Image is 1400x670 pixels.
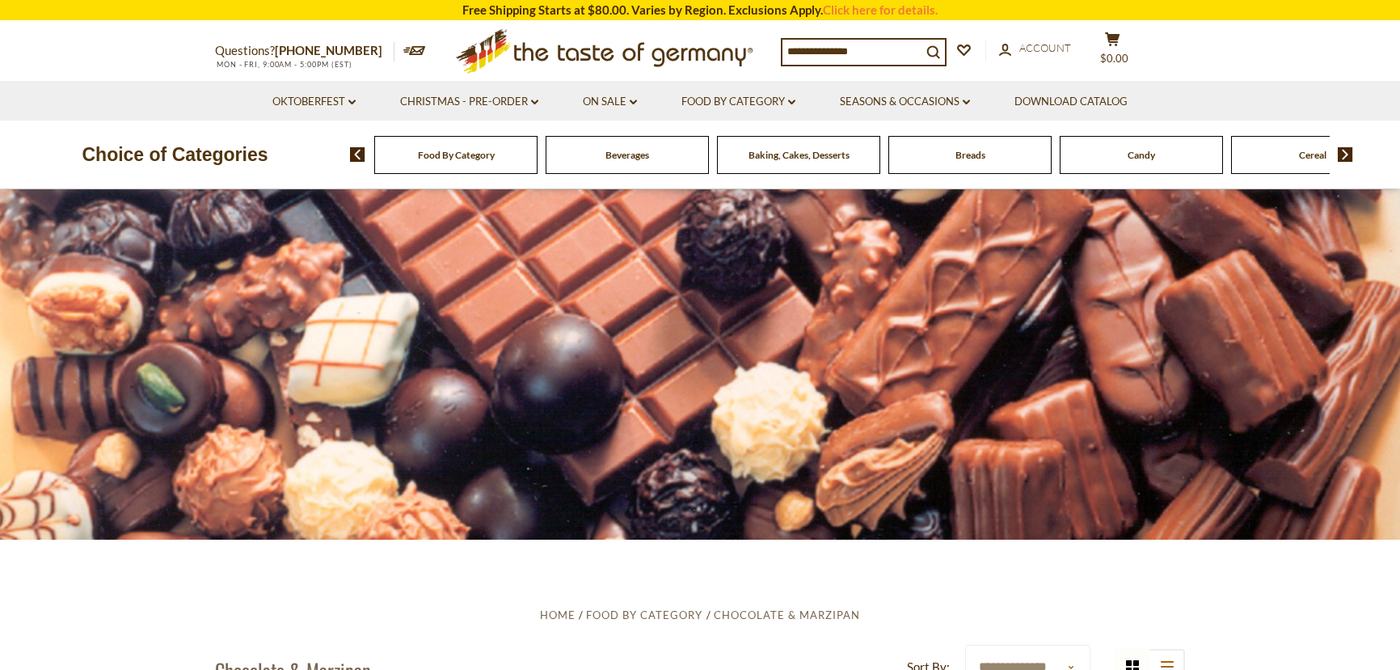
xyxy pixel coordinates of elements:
[605,149,649,161] a: Beverages
[748,149,850,161] a: Baking, Cakes, Desserts
[1128,149,1155,161] a: Candy
[1014,93,1128,111] a: Download Catalog
[840,93,970,111] a: Seasons & Occasions
[1338,147,1353,162] img: next arrow
[1019,41,1071,54] span: Account
[714,609,860,621] a: Chocolate & Marzipan
[1088,32,1136,72] button: $0.00
[215,40,394,61] p: Questions?
[1100,52,1128,65] span: $0.00
[586,609,702,621] a: Food By Category
[823,2,938,17] a: Click here for details.
[681,93,795,111] a: Food By Category
[272,93,356,111] a: Oktoberfest
[1299,149,1326,161] a: Cereal
[955,149,985,161] a: Breads
[540,609,576,621] a: Home
[215,60,352,69] span: MON - FRI, 9:00AM - 5:00PM (EST)
[350,147,365,162] img: previous arrow
[999,40,1071,57] a: Account
[400,93,538,111] a: Christmas - PRE-ORDER
[583,93,637,111] a: On Sale
[418,149,495,161] a: Food By Category
[275,43,382,57] a: [PHONE_NUMBER]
